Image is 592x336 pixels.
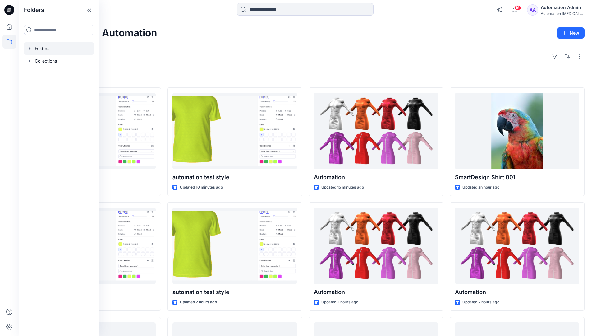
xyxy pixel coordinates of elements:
[527,4,538,16] div: AA
[514,5,521,10] span: 16
[314,288,438,296] p: Automation
[321,184,364,191] p: Updated 15 minutes ago
[462,299,499,306] p: Updated 2 hours ago
[172,173,297,182] p: automation test style
[172,288,297,296] p: automation test style
[455,93,579,170] a: SmartDesign Shirt 001
[314,173,438,182] p: Automation
[455,173,579,182] p: SmartDesign Shirt 001
[180,299,217,306] p: Updated 2 hours ago
[172,208,297,284] a: automation test style
[314,93,438,170] a: Automation
[541,11,584,16] div: Automation [MEDICAL_DATA]...
[172,93,297,170] a: automation test style
[180,184,223,191] p: Updated 10 minutes ago
[455,208,579,284] a: Automation
[455,288,579,296] p: Automation
[557,27,585,39] button: New
[321,299,358,306] p: Updated 2 hours ago
[541,4,584,11] div: Automation Admin
[314,208,438,284] a: Automation
[26,74,585,81] h4: Styles
[462,184,499,191] p: Updated an hour ago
